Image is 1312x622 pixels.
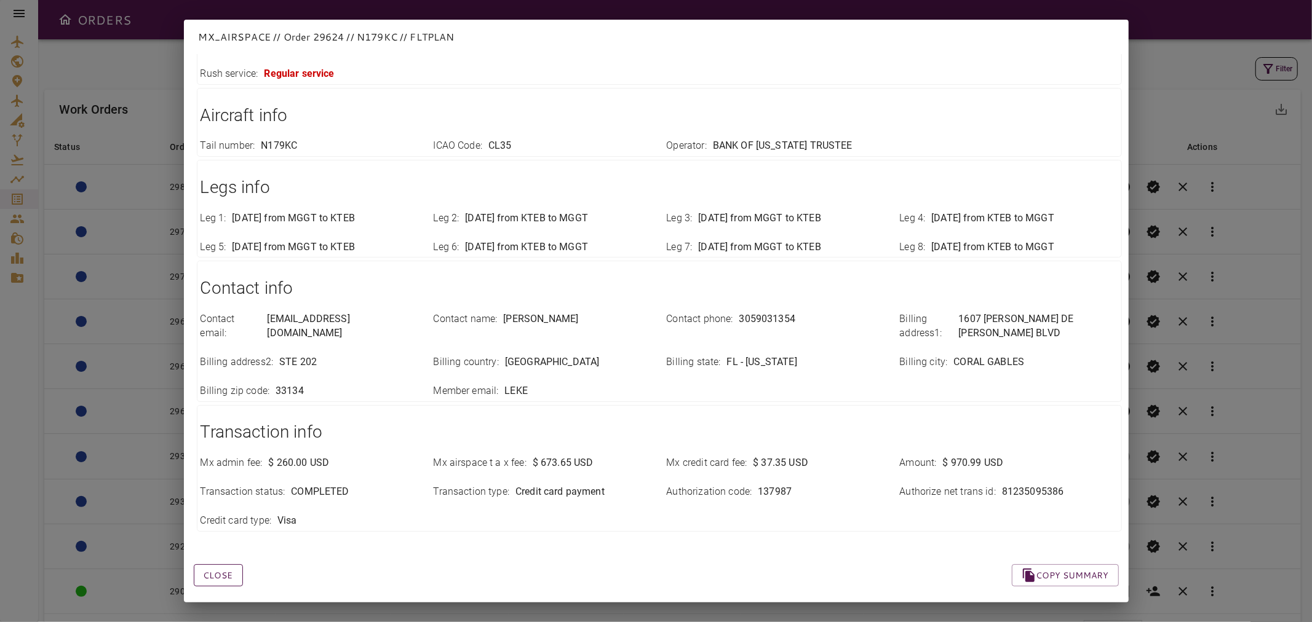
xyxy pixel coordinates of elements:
[434,355,499,369] p: Billing country :
[261,139,297,153] p: N179KC
[201,139,255,153] p: Tail number :
[953,355,1024,369] p: CORAL GABLES
[753,456,808,470] p: $ 37.35 USD
[434,240,459,254] p: Leg 6 :
[943,456,1004,470] p: $ 970.99 USD
[201,211,226,226] p: Leg 1 :
[900,211,926,226] p: Leg 4 :
[201,384,270,398] p: Billing zip code :
[1012,564,1119,587] button: Copy summary
[667,355,721,369] p: Billing state :
[667,211,693,226] p: Leg 3 :
[533,456,594,470] p: $ 673.65 USD
[931,240,1054,254] p: [DATE] from KTEB to MGGT
[900,456,937,470] p: Amount :
[201,67,258,81] p: Rush service :
[434,485,510,499] p: Transaction type :
[201,175,1118,200] h1: Legs info
[199,30,1114,44] p: MX_AIRSPACE // Order 29624 // N179KC // FLTPLAN
[201,103,1118,128] h1: Aircraft info
[727,355,797,369] p: FL - [US_STATE]
[900,240,926,254] p: Leg 8 :
[232,211,355,226] p: [DATE] from MGGT to KTEB
[900,355,948,369] p: Billing city :
[194,564,243,587] button: Close
[268,456,329,470] p: $ 260.00 USD
[276,384,304,398] p: 33134
[434,384,499,398] p: Member email :
[959,312,1118,341] p: 1607 [PERSON_NAME] DE [PERSON_NAME] BLVD
[900,312,953,341] p: Billing address1 :
[201,240,226,254] p: Leg 5 :
[201,514,272,528] p: Credit card type :
[698,211,821,226] p: [DATE] from MGGT to KTEB
[488,139,512,153] p: CL35
[758,485,792,499] p: 137987
[931,211,1054,226] p: [DATE] from KTEB to MGGT
[201,312,261,341] p: Contact email :
[900,485,996,499] p: Authorize net trans id :
[1002,485,1064,499] p: 81235095386
[667,139,707,153] p: Operator :
[465,211,588,226] p: [DATE] from KTEB to MGGT
[667,456,747,470] p: Mx credit card fee :
[698,240,821,254] p: [DATE] from MGGT to KTEB
[279,355,317,369] p: STE 202
[739,312,796,326] p: 3059031354
[434,139,483,153] p: ICAO Code :
[291,485,349,499] p: COMPLETED
[232,240,355,254] p: [DATE] from MGGT to KTEB
[504,384,528,398] p: LEKE
[503,312,578,326] p: [PERSON_NAME]
[667,240,693,254] p: Leg 7 :
[201,276,1118,301] h1: Contact info
[434,211,459,226] p: Leg 2 :
[434,312,498,326] p: Contact name :
[268,312,419,341] p: [EMAIL_ADDRESS][DOMAIN_NAME]
[277,514,297,528] p: Visa
[264,67,334,81] p: Regular service
[713,139,853,153] p: BANK OF [US_STATE] TRUSTEE
[201,456,263,470] p: Mx admin fee :
[201,420,1118,444] h1: Transaction info
[434,456,527,470] p: Mx airspace t a x fee :
[505,355,600,369] p: [GEOGRAPHIC_DATA]
[667,485,752,499] p: Authorization code :
[201,485,285,499] p: Transaction status :
[465,240,588,254] p: [DATE] from KTEB to MGGT
[201,355,274,369] p: Billing address2 :
[667,312,733,326] p: Contact phone :
[515,485,605,499] p: Credit card payment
